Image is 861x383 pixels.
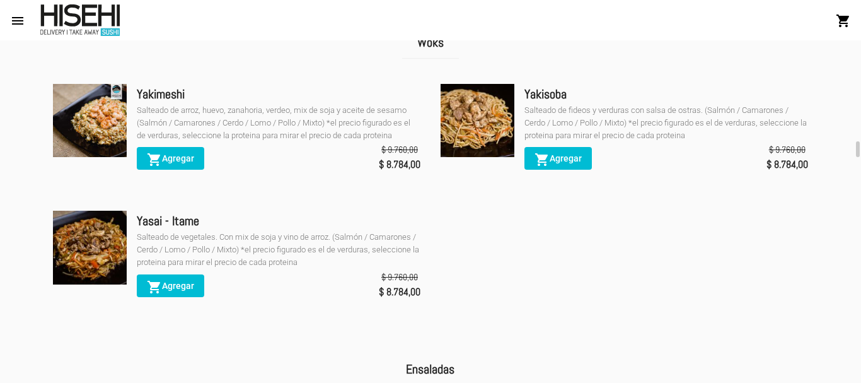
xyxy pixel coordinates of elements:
[535,153,582,163] span: Agregar
[53,211,127,285] img: 335318dc-9905-4575-88e1-00e03d836d55.jpg
[137,104,420,142] div: Salteado de arroz, huevo, zanahoria, verdeo, mix de soja y aceite de sesamo (Salmón / Camarones /...
[147,153,194,163] span: Agregar
[53,84,127,158] img: 2699fb53-3993-48a7-afb3-adc6b9322855.jpg
[379,156,420,174] span: $ 8.784,00
[535,152,550,167] mat-icon: shopping_cart
[441,84,514,158] img: 9aa37bc6-176a-4f76-8d4a-2a3718fa7d7e.jpg
[524,104,808,142] div: Salteado de fideos y verduras con salsa de ostras. (Salmón / Camarones / Cerdo / Lomo / Pollo / M...
[524,147,592,170] button: Agregar
[769,143,806,156] span: $ 9.760,00
[836,13,851,28] mat-icon: shopping_cart
[137,147,204,170] button: Agregar
[147,281,194,291] span: Agregar
[137,84,420,104] div: Yakimeshi
[147,280,162,295] mat-icon: shopping_cart
[137,274,204,297] button: Agregar
[137,211,420,231] div: Yasai - Itame
[137,231,420,269] div: Salteado de vegetales. Con mix de soja y vino de arroz. (Salmón / Camarones / Cerdo / Lomo / Poll...
[524,84,808,104] div: Yakisoba
[766,156,808,174] span: $ 8.784,00
[402,27,459,59] h2: Woks
[381,143,418,156] span: $ 9.760,00
[147,152,162,167] mat-icon: shopping_cart
[381,271,418,283] span: $ 9.760,00
[10,13,25,28] mat-icon: menu
[379,283,420,301] span: $ 8.784,00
